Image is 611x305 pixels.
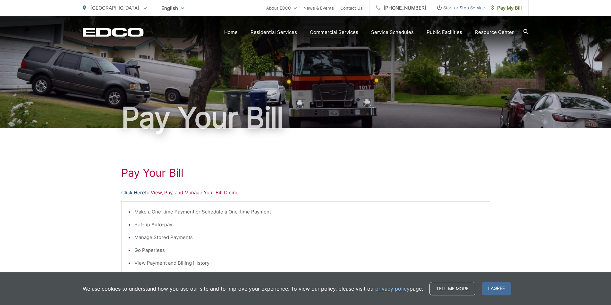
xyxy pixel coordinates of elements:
[83,28,144,37] a: EDCD logo. Return to the homepage.
[375,285,410,293] a: privacy policy
[491,4,522,12] span: Pay My Bill
[134,234,483,241] li: Manage Stored Payments
[90,5,139,11] span: [GEOGRAPHIC_DATA]
[371,28,414,36] a: Service Schedules
[429,282,475,295] a: Tell me more
[121,189,490,197] p: to View, Pay, and Manage Your Bill Online
[266,4,297,12] a: About EDCO
[134,246,483,254] li: Go Paperless
[475,28,514,36] a: Resource Center
[427,28,462,36] a: Public Facilities
[134,208,483,216] li: Make a One-time Payment or Schedule a One-time Payment
[83,102,529,134] h1: Pay Your Bill
[250,28,297,36] a: Residential Services
[83,285,423,293] p: We use cookies to understand how you use our site and to improve your experience. To view our pol...
[310,28,358,36] a: Commercial Services
[157,3,189,14] span: English
[134,259,483,267] li: View Payment and Billing History
[224,28,238,36] a: Home
[303,4,334,12] a: News & Events
[121,166,490,179] h1: Pay Your Bill
[482,282,511,295] span: I agree
[134,221,483,229] li: Set-up Auto-pay
[121,189,145,197] a: Click Here
[340,4,363,12] a: Contact Us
